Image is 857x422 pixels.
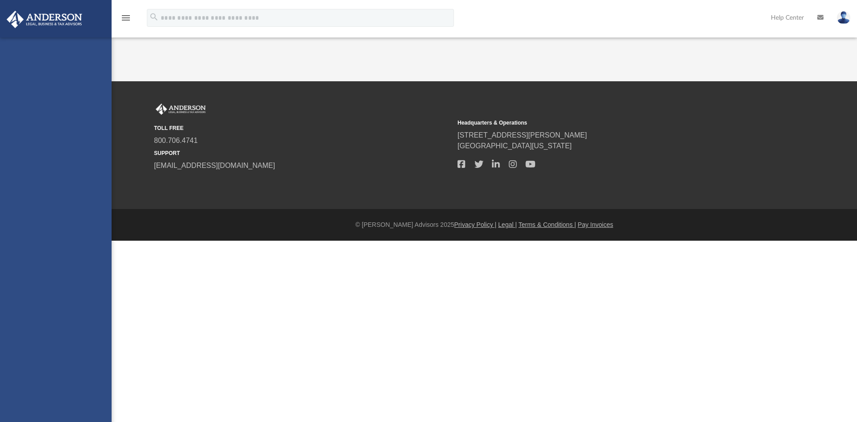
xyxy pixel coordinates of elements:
i: menu [121,13,131,23]
a: Privacy Policy | [454,221,497,228]
a: Pay Invoices [578,221,613,228]
a: [GEOGRAPHIC_DATA][US_STATE] [458,142,572,150]
img: Anderson Advisors Platinum Portal [154,104,208,115]
a: Legal | [498,221,517,228]
a: [STREET_ADDRESS][PERSON_NAME] [458,131,587,139]
img: User Pic [837,11,850,24]
a: menu [121,17,131,23]
small: TOLL FREE [154,124,451,132]
a: Terms & Conditions | [519,221,576,228]
img: Anderson Advisors Platinum Portal [4,11,85,28]
a: 800.706.4741 [154,137,198,144]
a: [EMAIL_ADDRESS][DOMAIN_NAME] [154,162,275,169]
i: search [149,12,159,22]
small: Headquarters & Operations [458,119,755,127]
div: © [PERSON_NAME] Advisors 2025 [112,220,857,230]
small: SUPPORT [154,149,451,157]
